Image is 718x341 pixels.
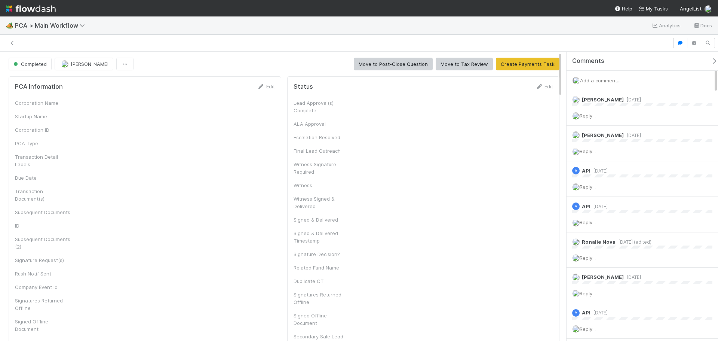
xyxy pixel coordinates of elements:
span: [DATE] [590,310,608,316]
div: ALA Approval [294,120,350,128]
img: avatar_574f8970-b283-40ff-a3d7-26909d9947cc.png [572,290,580,297]
span: [PERSON_NAME] [582,132,624,138]
div: Rush Notif Sent [15,270,71,277]
span: Reply... [580,255,596,261]
div: Lead Approval(s) Complete [294,99,350,114]
span: A [575,169,577,173]
div: Signed Offline Document [15,318,71,333]
span: Reply... [580,326,596,332]
a: Edit [257,83,275,89]
div: Subsequent Documents [15,208,71,216]
img: logo-inverted-e16ddd16eac7371096b0.svg [6,2,56,15]
div: API [572,309,580,317]
span: Reply... [580,113,596,119]
img: avatar_cd4e5e5e-3003-49e5-bc76-fd776f359de9.png [572,274,580,281]
span: [PERSON_NAME] [71,61,108,67]
span: [DATE] [624,133,641,138]
div: Transaction Document(s) [15,188,71,203]
span: API [582,168,590,174]
h5: PCA Information [15,83,63,91]
a: Docs [693,21,712,30]
span: API [582,310,590,316]
span: [DATE] [590,204,608,209]
div: API [572,203,580,210]
button: [PERSON_NAME] [55,58,113,70]
button: Move to Post-Close Question [354,58,433,70]
span: 🏕️ [6,22,13,28]
div: Transaction Detail Labels [15,153,71,168]
span: [DATE] [624,97,641,103]
img: avatar_574f8970-b283-40ff-a3d7-26909d9947cc.png [572,254,580,262]
div: Final Lead Outreach [294,147,350,155]
img: avatar_574f8970-b283-40ff-a3d7-26909d9947cc.png [573,77,580,84]
img: avatar_e5ec2f5b-afc7-4357-8cf1-2139873d70b1.png [61,60,68,68]
div: Corporation Name [15,99,71,107]
div: PCA Type [15,140,71,147]
button: Move to Tax Review [436,58,493,70]
span: My Tasks [638,6,668,12]
span: [DATE] [590,168,608,174]
span: Reply... [580,219,596,225]
span: [DATE] [624,274,641,280]
div: Signed & Delivered [294,216,350,223]
div: Due Date [15,174,71,182]
span: Reply... [580,290,596,296]
span: AngelList [680,6,702,12]
a: Edit [536,83,553,89]
img: avatar_eed832e9-978b-43e4-b51e-96e46fa5184b.png [572,131,580,139]
img: avatar_0d9988fd-9a15-4cc7-ad96-88feab9e0fa9.png [572,238,580,246]
div: Witness Signature Required [294,161,350,176]
div: Duplicate CT [294,277,350,285]
img: avatar_574f8970-b283-40ff-a3d7-26909d9947cc.png [572,148,580,155]
div: Signature Request(s) [15,256,71,264]
div: Company Event Id [15,283,71,291]
img: avatar_574f8970-b283-40ff-a3d7-26909d9947cc.png [572,219,580,226]
span: Reply... [580,184,596,190]
span: A [575,311,577,315]
a: My Tasks [638,5,668,12]
div: Subsequent Documents (2) [15,235,71,250]
span: Comments [572,57,604,65]
span: Reply... [580,148,596,154]
div: Escalation Resolved [294,134,350,141]
span: PCA > Main Workflow [15,22,89,29]
button: Completed [9,58,52,70]
span: Add a comment... [580,77,620,83]
span: A [575,204,577,208]
img: avatar_574f8970-b283-40ff-a3d7-26909d9947cc.png [572,112,580,120]
button: Create Payments Task [496,58,559,70]
div: ID [15,222,71,229]
img: avatar_e5ec2f5b-afc7-4357-8cf1-2139873d70b1.png [572,96,580,103]
h5: Status [294,83,313,91]
div: Help [614,5,632,12]
span: [PERSON_NAME] [582,97,624,103]
div: Signed Offline Document [294,312,350,327]
img: avatar_574f8970-b283-40ff-a3d7-26909d9947cc.png [705,5,712,13]
div: Witness [294,182,350,189]
div: Signature Decision? [294,250,350,258]
span: API [582,203,590,209]
div: Startup Name [15,113,71,120]
span: [DATE] (edited) [616,239,651,245]
span: Completed [12,61,47,67]
div: Signatures Returned Offline [294,291,350,306]
div: Related Fund Name [294,264,350,271]
div: Signatures Returned Offline [15,297,71,312]
div: Corporation ID [15,126,71,134]
a: Analytics [651,21,681,30]
span: [PERSON_NAME] [582,274,624,280]
div: Witness Signed & Delivered [294,195,350,210]
span: Ronalie Nova [582,239,616,245]
img: avatar_574f8970-b283-40ff-a3d7-26909d9947cc.png [572,325,580,333]
img: avatar_574f8970-b283-40ff-a3d7-26909d9947cc.png [572,183,580,191]
div: API [572,167,580,174]
div: Signed & Delivered Timestamp [294,229,350,244]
